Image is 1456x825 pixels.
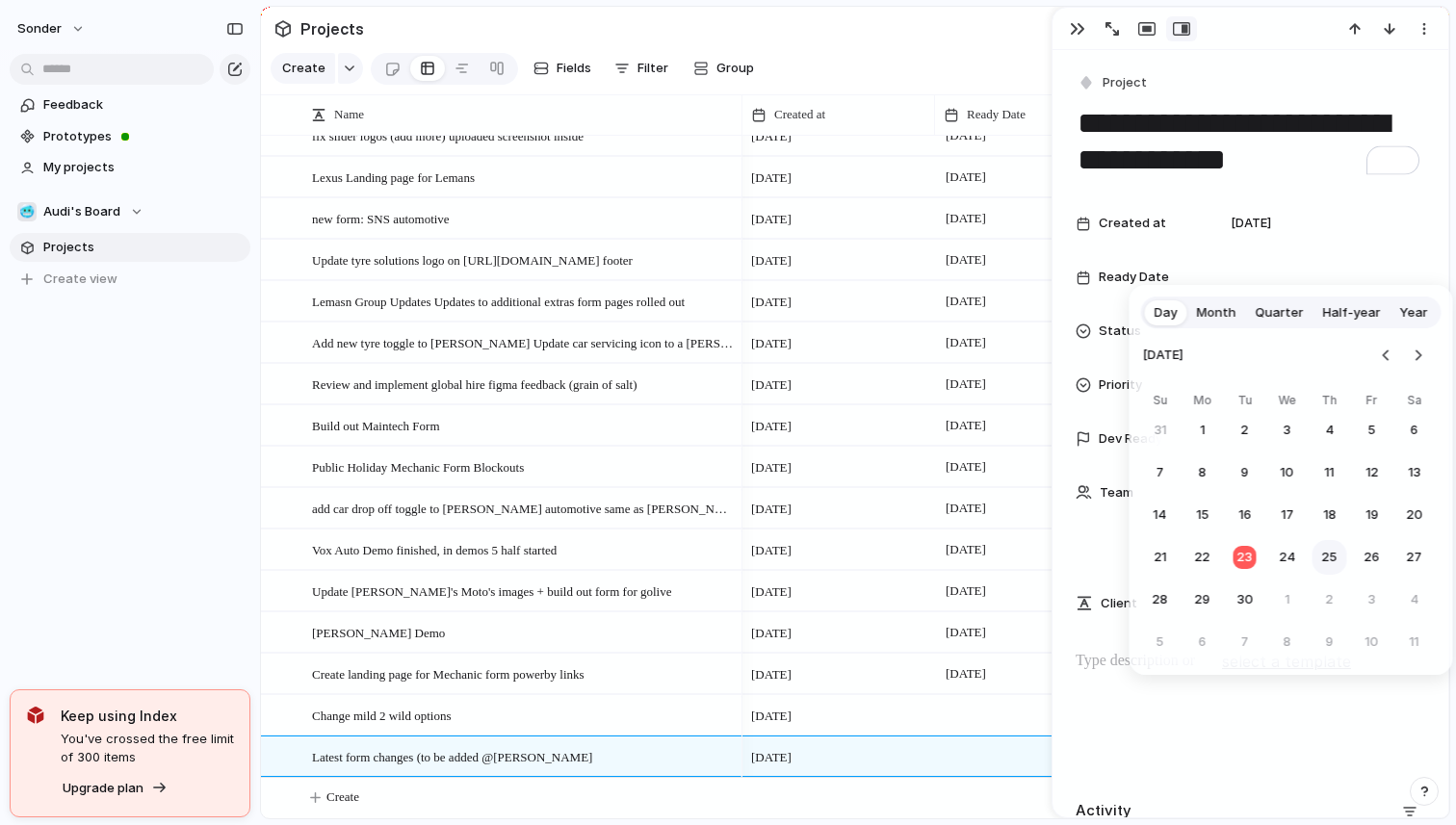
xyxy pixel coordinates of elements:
button: Half-year [1313,297,1391,328]
button: Friday, September 19th, 2025 [1355,498,1390,532]
button: Wednesday, October 1st, 2025 [1270,582,1305,617]
button: Monday, October 6th, 2025 [1185,625,1220,659]
button: Monday, September 22nd, 2025 [1185,540,1220,575]
button: Saturday, September 20th, 2025 [1397,498,1432,532]
button: Monday, September 1st, 2025 [1185,413,1220,448]
button: Tuesday, September 9th, 2025 [1228,455,1262,490]
button: Friday, September 26th, 2025 [1355,540,1390,575]
button: Thursday, September 11th, 2025 [1313,455,1347,490]
button: Monday, September 29th, 2025 [1185,582,1220,617]
button: Friday, October 3rd, 2025 [1355,582,1390,617]
span: Half-year [1323,303,1381,322]
th: Sunday [1143,392,1178,413]
button: Day [1145,297,1187,328]
button: Tuesday, October 7th, 2025 [1228,625,1262,659]
button: Saturday, October 11th, 2025 [1397,625,1432,659]
button: Friday, October 10th, 2025 [1355,625,1390,659]
th: Wednesday [1270,392,1305,413]
button: Tuesday, September 30th, 2025 [1228,582,1262,617]
button: Sunday, August 31st, 2025 [1143,413,1178,448]
button: Wednesday, October 8th, 2025 [1270,625,1305,659]
button: Wednesday, September 24th, 2025 [1270,540,1305,575]
button: Saturday, October 4th, 2025 [1397,582,1432,617]
span: [DATE] [1143,334,1183,376]
button: Thursday, October 9th, 2025 [1313,625,1347,659]
button: Sunday, September 28th, 2025 [1143,582,1178,617]
th: Tuesday [1228,392,1262,413]
button: Thursday, September 18th, 2025 [1313,498,1347,532]
button: Thursday, September 4th, 2025 [1313,413,1347,448]
button: Quarter [1246,297,1313,328]
th: Saturday [1397,392,1432,413]
button: Sunday, September 7th, 2025 [1143,455,1178,490]
button: Tuesday, September 2nd, 2025 [1228,413,1262,448]
button: Go to the Next Month [1405,342,1432,369]
span: Quarter [1256,303,1304,322]
button: Thursday, October 2nd, 2025 [1313,582,1347,617]
button: Wednesday, September 10th, 2025 [1270,455,1305,490]
button: Go to the Previous Month [1373,342,1400,369]
th: Friday [1355,392,1390,413]
button: Sunday, September 14th, 2025 [1143,498,1178,532]
button: Saturday, September 6th, 2025 [1397,413,1432,448]
button: Wednesday, September 3rd, 2025 [1270,413,1305,448]
button: Tuesday, September 16th, 2025 [1228,498,1262,532]
button: Wednesday, September 17th, 2025 [1270,498,1305,532]
th: Thursday [1313,392,1347,413]
button: Monday, September 15th, 2025 [1185,498,1220,532]
th: Monday [1185,392,1220,413]
button: Saturday, September 13th, 2025 [1397,455,1432,490]
button: Today, Tuesday, September 23rd, 2025 [1228,540,1262,575]
button: Monday, September 8th, 2025 [1185,455,1220,490]
span: Year [1400,303,1428,322]
span: Day [1155,303,1178,322]
button: Month [1187,297,1246,328]
button: Thursday, September 25th, 2025 [1313,540,1347,575]
button: Friday, September 12th, 2025 [1355,455,1390,490]
table: September 2025 [1143,392,1432,659]
button: Friday, September 5th, 2025 [1355,413,1390,448]
button: Sunday, September 21st, 2025 [1143,540,1178,575]
button: Sunday, October 5th, 2025 [1143,625,1178,659]
span: Month [1197,303,1236,322]
button: Year [1391,297,1438,328]
button: Saturday, September 27th, 2025 [1397,540,1432,575]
